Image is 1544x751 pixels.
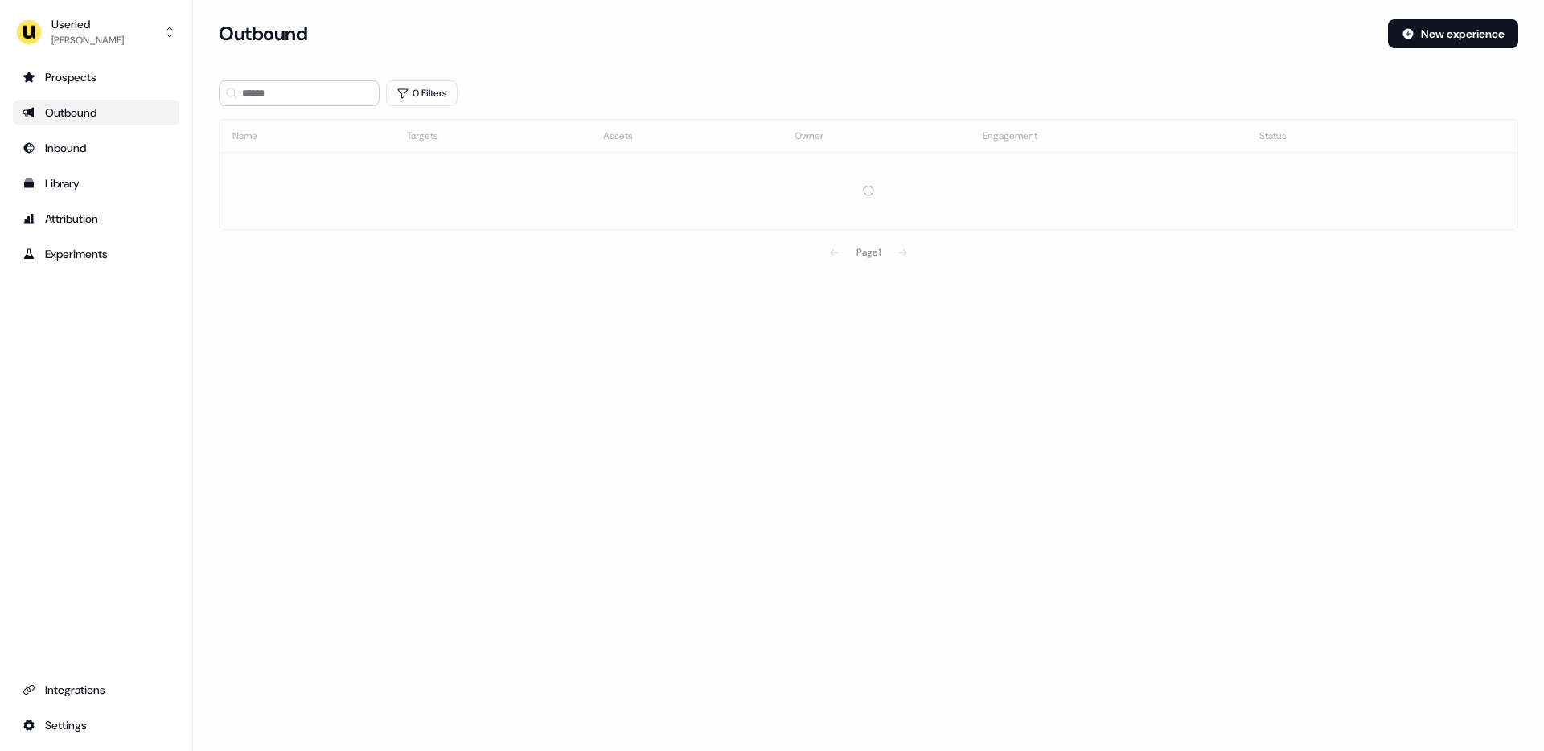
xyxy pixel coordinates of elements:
div: [PERSON_NAME] [51,32,124,48]
div: Experiments [23,246,170,262]
button: 0 Filters [386,80,458,106]
a: Go to Inbound [13,135,179,161]
a: Go to integrations [13,712,179,738]
div: Prospects [23,69,170,85]
h3: Outbound [219,22,307,46]
a: Go to templates [13,170,179,196]
div: Userled [51,16,124,32]
a: Go to prospects [13,64,179,90]
div: Attribution [23,211,170,227]
button: New experience [1388,19,1518,48]
div: Integrations [23,682,170,698]
a: Go to outbound experience [13,100,179,125]
a: Go to integrations [13,677,179,703]
div: Library [23,175,170,191]
div: Outbound [23,105,170,121]
div: Inbound [23,140,170,156]
a: Go to attribution [13,206,179,232]
div: Settings [23,717,170,733]
button: Userled[PERSON_NAME] [13,13,179,51]
a: Go to experiments [13,241,179,267]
